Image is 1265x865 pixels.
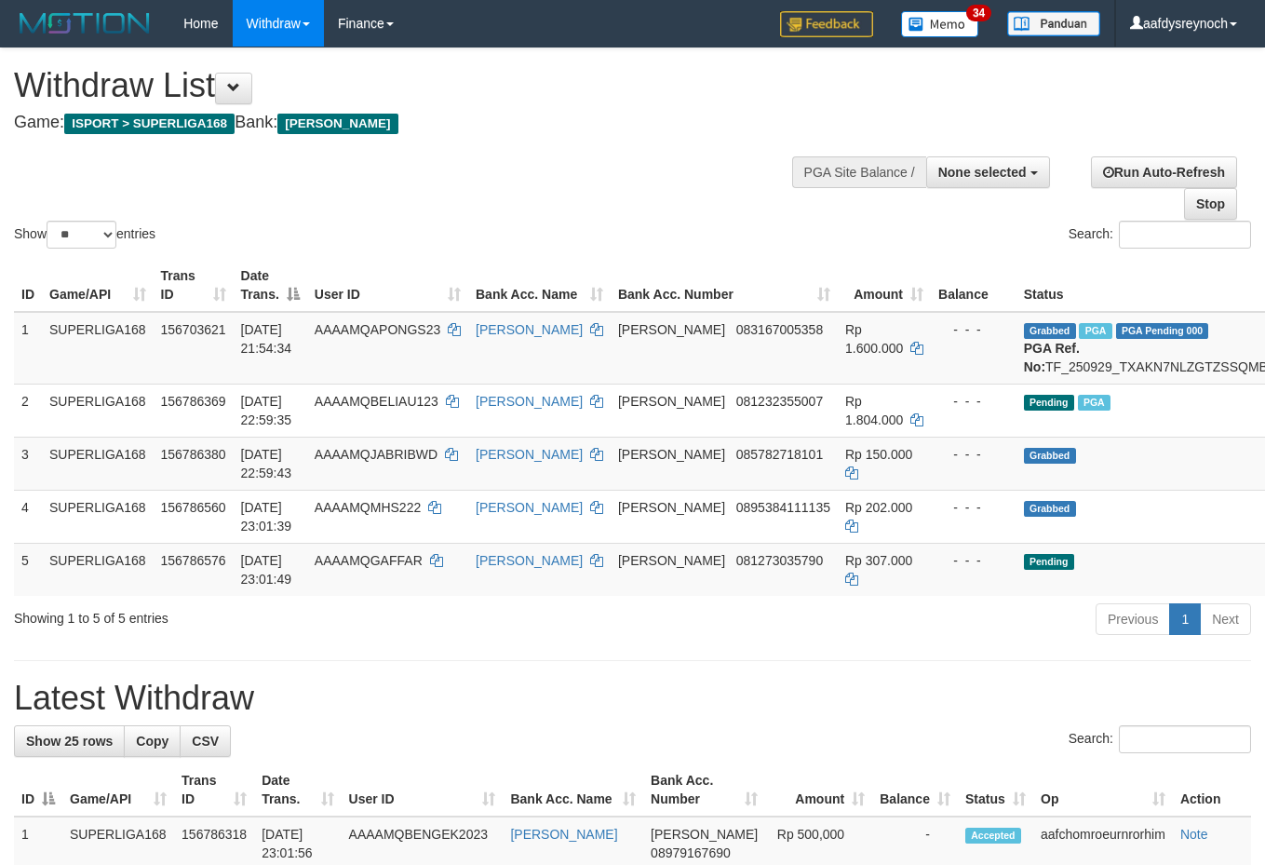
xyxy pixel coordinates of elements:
[14,680,1251,717] h1: Latest Withdraw
[307,259,468,312] th: User ID: activate to sort column ascending
[1024,395,1074,411] span: Pending
[254,764,341,817] th: Date Trans.: activate to sort column ascending
[62,764,174,817] th: Game/API: activate to sort column ascending
[780,11,873,37] img: Feedback.jpg
[315,553,423,568] span: AAAAMQGAFFAR
[124,725,181,757] a: Copy
[468,259,611,312] th: Bank Acc. Name: activate to sort column ascending
[241,394,292,427] span: [DATE] 22:59:35
[476,553,583,568] a: [PERSON_NAME]
[958,764,1033,817] th: Status: activate to sort column ascending
[234,259,307,312] th: Date Trans.: activate to sort column descending
[643,764,765,817] th: Bank Acc. Number: activate to sort column ascending
[938,551,1009,570] div: - - -
[161,322,226,337] span: 156703621
[47,221,116,249] select: Showentries
[1116,323,1209,339] span: PGA Pending
[277,114,397,134] span: [PERSON_NAME]
[1079,323,1111,339] span: Marked by aafchhiseyha
[618,553,725,568] span: [PERSON_NAME]
[315,447,437,462] span: AAAAMQJABRIBWD
[1078,395,1110,411] span: Marked by aafromsomean
[241,447,292,480] span: [DATE] 22:59:43
[161,447,226,462] span: 156786380
[736,394,823,409] span: Copy 081232355007 to clipboard
[1024,501,1076,517] span: Grabbed
[792,156,926,188] div: PGA Site Balance /
[154,259,234,312] th: Trans ID: activate to sort column ascending
[1024,554,1074,570] span: Pending
[26,734,113,749] span: Show 25 rows
[14,601,513,628] div: Showing 1 to 5 of 5 entries
[42,312,154,385] td: SUPERLIGA168
[315,394,438,409] span: AAAAMQBELIAU123
[651,845,731,860] span: Copy 08979167690 to clipboard
[1184,188,1237,220] a: Stop
[845,447,912,462] span: Rp 150.000
[241,500,292,534] span: [DATE] 23:01:39
[1173,764,1251,817] th: Action
[14,543,42,596] td: 5
[315,500,421,515] span: AAAAMQMHS222
[42,384,154,437] td: SUPERLIGA168
[476,394,583,409] a: [PERSON_NAME]
[845,322,903,356] span: Rp 1.600.000
[618,500,725,515] span: [PERSON_NAME]
[42,437,154,490] td: SUPERLIGA168
[736,500,830,515] span: Copy 0895384111135 to clipboard
[14,221,155,249] label: Show entries
[42,490,154,543] td: SUPERLIGA168
[965,828,1021,844] span: Accepted
[1169,603,1201,635] a: 1
[161,500,226,515] span: 156786560
[14,437,42,490] td: 3
[14,67,825,104] h1: Withdraw List
[315,322,440,337] span: AAAAMQAPONGS23
[611,259,838,312] th: Bank Acc. Number: activate to sort column ascending
[476,500,583,515] a: [PERSON_NAME]
[64,114,235,134] span: ISPORT > SUPERLIGA168
[901,11,979,37] img: Button%20Memo.svg
[14,764,62,817] th: ID: activate to sort column descending
[931,259,1016,312] th: Balance
[14,725,125,757] a: Show 25 rows
[14,490,42,543] td: 4
[651,827,758,842] span: [PERSON_NAME]
[503,764,643,817] th: Bank Acc. Name: activate to sort column ascending
[736,553,823,568] span: Copy 081273035790 to clipboard
[476,322,583,337] a: [PERSON_NAME]
[14,114,825,132] h4: Game: Bank:
[845,394,903,427] span: Rp 1.804.000
[765,764,872,817] th: Amount: activate to sort column ascending
[872,764,958,817] th: Balance: activate to sort column ascending
[736,322,823,337] span: Copy 083167005358 to clipboard
[136,734,168,749] span: Copy
[1069,725,1251,753] label: Search:
[938,320,1009,339] div: - - -
[845,553,912,568] span: Rp 307.000
[1033,764,1173,817] th: Op: activate to sort column ascending
[476,447,583,462] a: [PERSON_NAME]
[14,384,42,437] td: 2
[1007,11,1100,36] img: panduan.png
[938,498,1009,517] div: - - -
[174,764,254,817] th: Trans ID: activate to sort column ascending
[938,445,1009,464] div: - - -
[1119,221,1251,249] input: Search:
[161,394,226,409] span: 156786369
[42,543,154,596] td: SUPERLIGA168
[1119,725,1251,753] input: Search:
[966,5,991,21] span: 34
[1024,323,1076,339] span: Grabbed
[180,725,231,757] a: CSV
[42,259,154,312] th: Game/API: activate to sort column ascending
[510,827,617,842] a: [PERSON_NAME]
[1024,341,1080,374] b: PGA Ref. No:
[938,165,1027,180] span: None selected
[845,500,912,515] span: Rp 202.000
[1180,827,1208,842] a: Note
[618,394,725,409] span: [PERSON_NAME]
[838,259,931,312] th: Amount: activate to sort column ascending
[736,447,823,462] span: Copy 085782718101 to clipboard
[1096,603,1170,635] a: Previous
